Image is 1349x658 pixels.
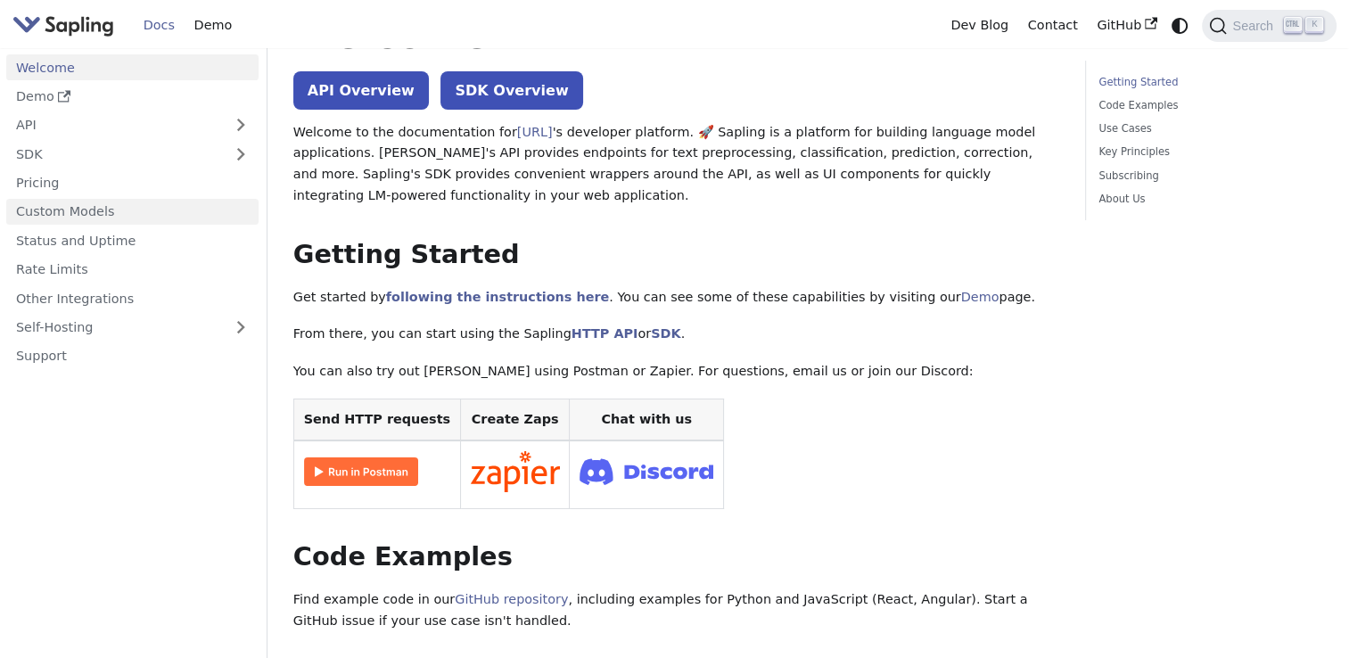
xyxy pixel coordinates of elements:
[293,589,1059,632] p: Find example code in our , including examples for Python and JavaScript (React, Angular). Start a...
[293,399,460,440] th: Send HTTP requests
[1167,12,1193,38] button: Switch between dark and light mode (currently system mode)
[1305,17,1323,33] kbd: K
[293,361,1059,382] p: You can also try out [PERSON_NAME] using Postman or Zapier. For questions, email us or join our D...
[6,257,259,283] a: Rate Limits
[1098,97,1317,114] a: Code Examples
[293,71,429,110] a: API Overview
[961,290,999,304] a: Demo
[293,324,1059,345] p: From there, you can start using the Sapling or .
[570,399,724,440] th: Chat with us
[6,285,259,311] a: Other Integrations
[6,54,259,80] a: Welcome
[6,170,259,196] a: Pricing
[1098,144,1317,160] a: Key Principles
[1098,120,1317,137] a: Use Cases
[1098,74,1317,91] a: Getting Started
[386,290,609,304] a: following the instructions here
[293,239,1059,271] h2: Getting Started
[1098,191,1317,208] a: About Us
[304,457,418,486] img: Run in Postman
[440,71,582,110] a: SDK Overview
[517,125,553,139] a: [URL]
[1227,19,1284,33] span: Search
[651,326,680,341] a: SDK
[223,141,259,167] button: Expand sidebar category 'SDK'
[223,112,259,138] button: Expand sidebar category 'API'
[471,451,560,492] img: Connect in Zapier
[6,315,259,341] a: Self-Hosting
[134,12,185,39] a: Docs
[293,541,1059,573] h2: Code Examples
[455,592,568,606] a: GitHub repository
[1202,10,1336,42] button: Search (Ctrl+K)
[1018,12,1088,39] a: Contact
[1098,168,1317,185] a: Subscribing
[12,12,114,38] img: Sapling.ai
[6,227,259,253] a: Status and Uptime
[580,453,713,489] img: Join Discord
[6,343,259,369] a: Support
[6,199,259,225] a: Custom Models
[185,12,242,39] a: Demo
[1087,12,1166,39] a: GitHub
[12,12,120,38] a: Sapling.ai
[460,399,570,440] th: Create Zaps
[293,287,1059,308] p: Get started by . You can see some of these capabilities by visiting our page.
[6,84,259,110] a: Demo
[6,141,223,167] a: SDK
[941,12,1017,39] a: Dev Blog
[572,326,638,341] a: HTTP API
[293,122,1059,207] p: Welcome to the documentation for 's developer platform. 🚀 Sapling is a platform for building lang...
[6,112,223,138] a: API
